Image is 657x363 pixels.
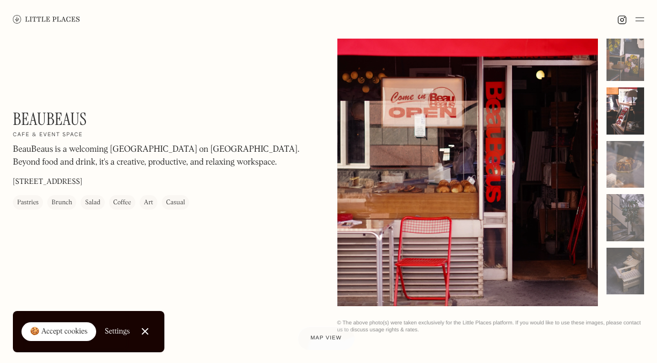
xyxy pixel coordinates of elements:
h1: BeauBeaus [13,109,87,129]
div: © The above photo(s) were taken exclusively for the Little Places platform. If you would like to ... [337,320,645,334]
h2: Cafe & event space [13,132,83,139]
div: Settings [105,328,130,335]
div: 🍪 Accept cookies [30,327,88,337]
a: Close Cookie Popup [134,321,156,342]
div: Pastries [17,198,39,209]
div: Brunch [52,198,72,209]
a: 🍪 Accept cookies [21,322,96,342]
div: Coffee [113,198,131,209]
a: Map view [298,327,355,350]
a: Settings [105,320,130,344]
div: Casual [166,198,185,209]
div: Salad [85,198,100,209]
p: [STREET_ADDRESS] [13,177,82,188]
p: BeauBeaus is a welcoming [GEOGRAPHIC_DATA] on [GEOGRAPHIC_DATA]. Beyond food and drink, it's a cr... [13,144,303,169]
span: Map view [311,335,342,341]
div: Art [144,198,153,209]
